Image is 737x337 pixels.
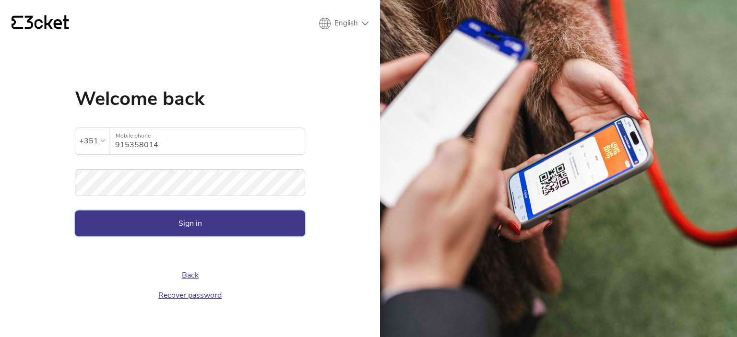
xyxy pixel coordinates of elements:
h1: Welcome back [75,89,305,108]
g: {' '} [12,16,23,29]
label: Mobile phone [109,128,305,144]
div: +351 [79,134,98,148]
button: Sign in [75,210,305,236]
label: Password [75,169,305,185]
a: Back [182,270,199,280]
a: {' '} [12,15,69,32]
input: Mobile phone [115,128,305,154]
a: Recover password [158,290,222,301]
